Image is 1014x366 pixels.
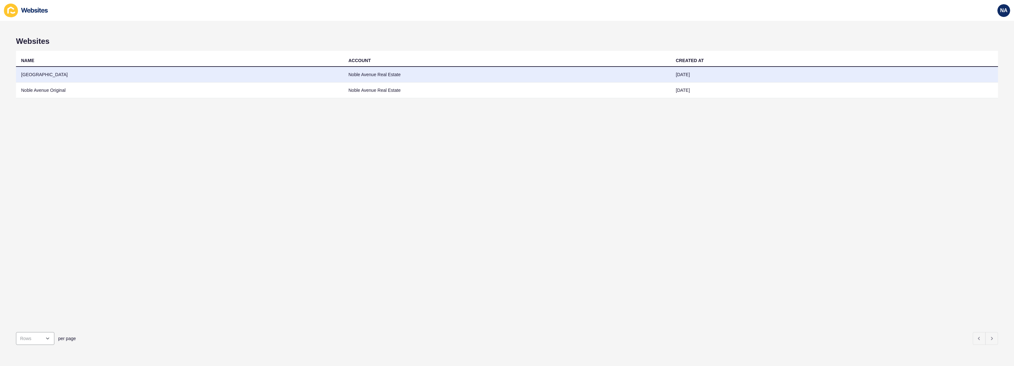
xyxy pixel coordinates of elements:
span: NA [1000,7,1007,14]
td: Noble Avenue Real Estate [343,83,671,98]
td: Noble Avenue Real Estate [343,67,671,83]
span: per page [58,335,76,342]
div: open menu [16,332,54,345]
td: [GEOGRAPHIC_DATA] [16,67,343,83]
h1: Websites [16,37,998,46]
div: ACCOUNT [348,57,371,64]
td: Noble Avenue Original [16,83,343,98]
div: CREATED AT [676,57,704,64]
td: [DATE] [671,67,998,83]
td: [DATE] [671,83,998,98]
div: NAME [21,57,34,64]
